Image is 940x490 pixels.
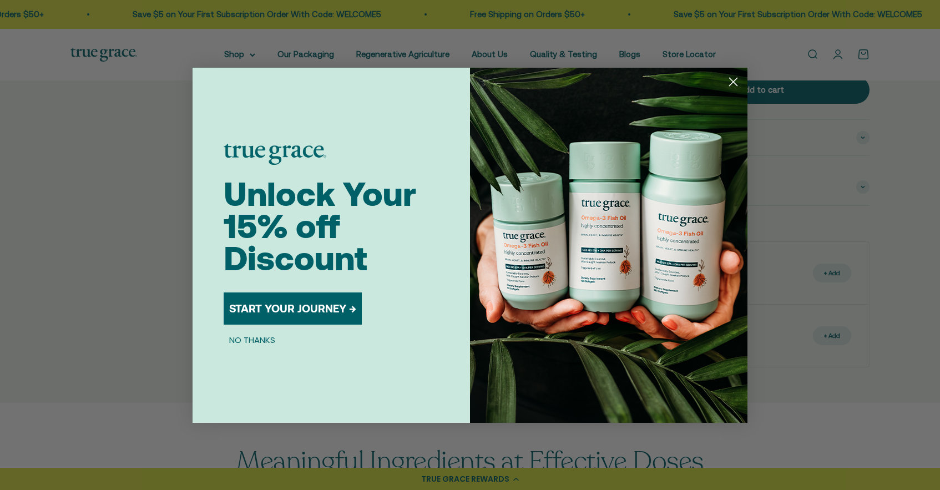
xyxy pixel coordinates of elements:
[724,72,743,92] button: Close dialog
[470,68,747,423] img: 098727d5-50f8-4f9b-9554-844bb8da1403.jpeg
[224,144,326,165] img: logo placeholder
[224,175,416,277] span: Unlock Your 15% off Discount
[224,334,281,347] button: NO THANKS
[224,292,362,325] button: START YOUR JOURNEY →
